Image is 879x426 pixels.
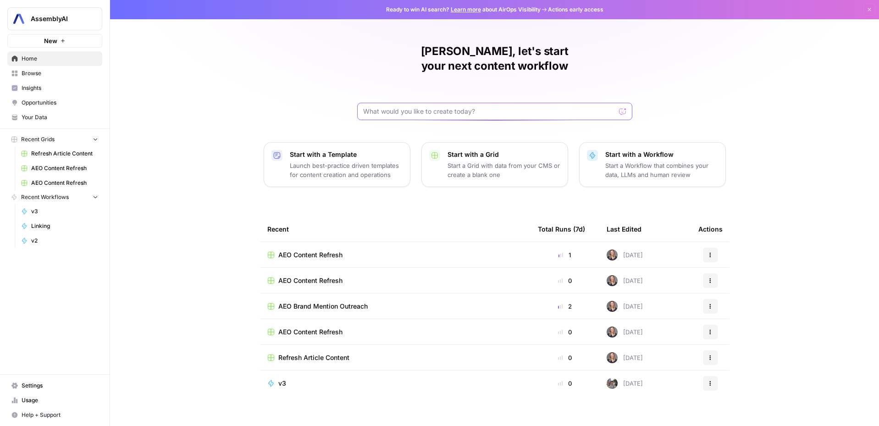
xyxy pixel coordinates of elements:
[7,110,102,125] a: Your Data
[607,326,643,337] div: [DATE]
[31,164,98,172] span: AEO Content Refresh
[22,84,98,92] span: Insights
[278,353,349,362] span: Refresh Article Content
[538,276,592,285] div: 0
[22,382,98,390] span: Settings
[278,276,343,285] span: AEO Content Refresh
[22,99,98,107] span: Opportunities
[448,161,560,179] p: Start a Grid with data from your CMS or create a blank one
[7,51,102,66] a: Home
[22,55,98,63] span: Home
[7,408,102,422] button: Help + Support
[31,222,98,230] span: Linking
[17,146,102,161] a: Refresh Article Content
[421,142,568,187] button: Start with a GridStart a Grid with data from your CMS or create a blank one
[607,249,618,260] img: u13gwt194sd4qc1jrypxg1l0agas
[7,66,102,81] a: Browse
[290,150,403,159] p: Start with a Template
[548,6,603,14] span: Actions early access
[607,378,618,389] img: a2mlt6f1nb2jhzcjxsuraj5rj4vi
[31,149,98,158] span: Refresh Article Content
[278,302,368,311] span: AEO Brand Mention Outreach
[7,393,102,408] a: Usage
[17,161,102,176] a: AEO Content Refresh
[607,249,643,260] div: [DATE]
[264,142,410,187] button: Start with a TemplateLaunch best-practice driven templates for content creation and operations
[267,302,523,311] a: AEO Brand Mention Outreach
[31,179,98,187] span: AEO Content Refresh
[7,378,102,393] a: Settings
[451,6,481,13] a: Learn more
[605,150,718,159] p: Start with a Workflow
[607,275,643,286] div: [DATE]
[21,135,55,144] span: Recent Grids
[607,378,643,389] div: [DATE]
[579,142,726,187] button: Start with a WorkflowStart a Workflow that combines your data, LLMs and human review
[448,150,560,159] p: Start with a Grid
[698,216,723,242] div: Actions
[31,14,86,23] span: AssemblyAI
[607,216,641,242] div: Last Edited
[290,161,403,179] p: Launch best-practice driven templates for content creation and operations
[278,379,286,388] span: v3
[538,250,592,260] div: 1
[607,352,643,363] div: [DATE]
[7,95,102,110] a: Opportunities
[538,216,585,242] div: Total Runs (7d)
[386,6,541,14] span: Ready to win AI search? about AirOps Visibility
[22,69,98,77] span: Browse
[22,411,98,419] span: Help + Support
[607,326,618,337] img: u13gwt194sd4qc1jrypxg1l0agas
[22,113,98,122] span: Your Data
[267,327,523,337] a: AEO Content Refresh
[607,301,618,312] img: u13gwt194sd4qc1jrypxg1l0agas
[278,327,343,337] span: AEO Content Refresh
[538,379,592,388] div: 0
[267,353,523,362] a: Refresh Article Content
[278,250,343,260] span: AEO Content Refresh
[7,81,102,95] a: Insights
[17,219,102,233] a: Linking
[607,352,618,363] img: u13gwt194sd4qc1jrypxg1l0agas
[17,233,102,248] a: v2
[267,276,523,285] a: AEO Content Refresh
[363,107,615,116] input: What would you like to create today?
[357,44,632,73] h1: [PERSON_NAME], let's start your next content workflow
[44,36,57,45] span: New
[538,302,592,311] div: 2
[7,7,102,30] button: Workspace: AssemblyAI
[607,301,643,312] div: [DATE]
[607,275,618,286] img: u13gwt194sd4qc1jrypxg1l0agas
[22,396,98,404] span: Usage
[267,250,523,260] a: AEO Content Refresh
[267,216,523,242] div: Recent
[31,237,98,245] span: v2
[538,327,592,337] div: 0
[31,207,98,216] span: v3
[7,34,102,48] button: New
[17,176,102,190] a: AEO Content Refresh
[21,193,69,201] span: Recent Workflows
[11,11,27,27] img: AssemblyAI Logo
[7,133,102,146] button: Recent Grids
[605,161,718,179] p: Start a Workflow that combines your data, LLMs and human review
[7,190,102,204] button: Recent Workflows
[17,204,102,219] a: v3
[267,379,523,388] a: v3
[538,353,592,362] div: 0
